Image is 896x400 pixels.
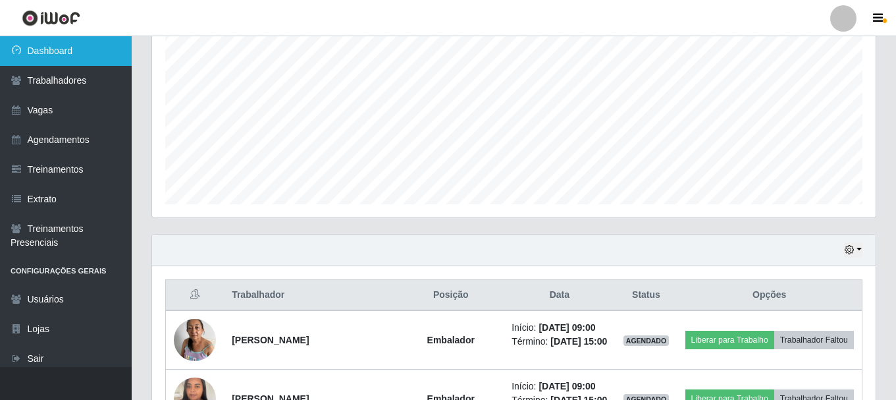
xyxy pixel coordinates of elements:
[616,280,677,311] th: Status
[224,280,398,311] th: Trabalhador
[512,335,607,349] li: Término:
[539,381,595,391] time: [DATE] 09:00
[774,331,854,349] button: Trabalhador Faltou
[677,280,862,311] th: Opções
[550,336,607,347] time: [DATE] 15:00
[427,335,475,345] strong: Embalador
[174,312,216,368] img: 1739102944790.jpeg
[512,380,607,393] li: Início:
[398,280,504,311] th: Posição
[22,10,80,26] img: CoreUI Logo
[685,331,774,349] button: Liberar para Trabalho
[512,321,607,335] li: Início:
[623,335,670,346] span: AGENDADO
[504,280,615,311] th: Data
[539,322,595,333] time: [DATE] 09:00
[232,335,309,345] strong: [PERSON_NAME]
